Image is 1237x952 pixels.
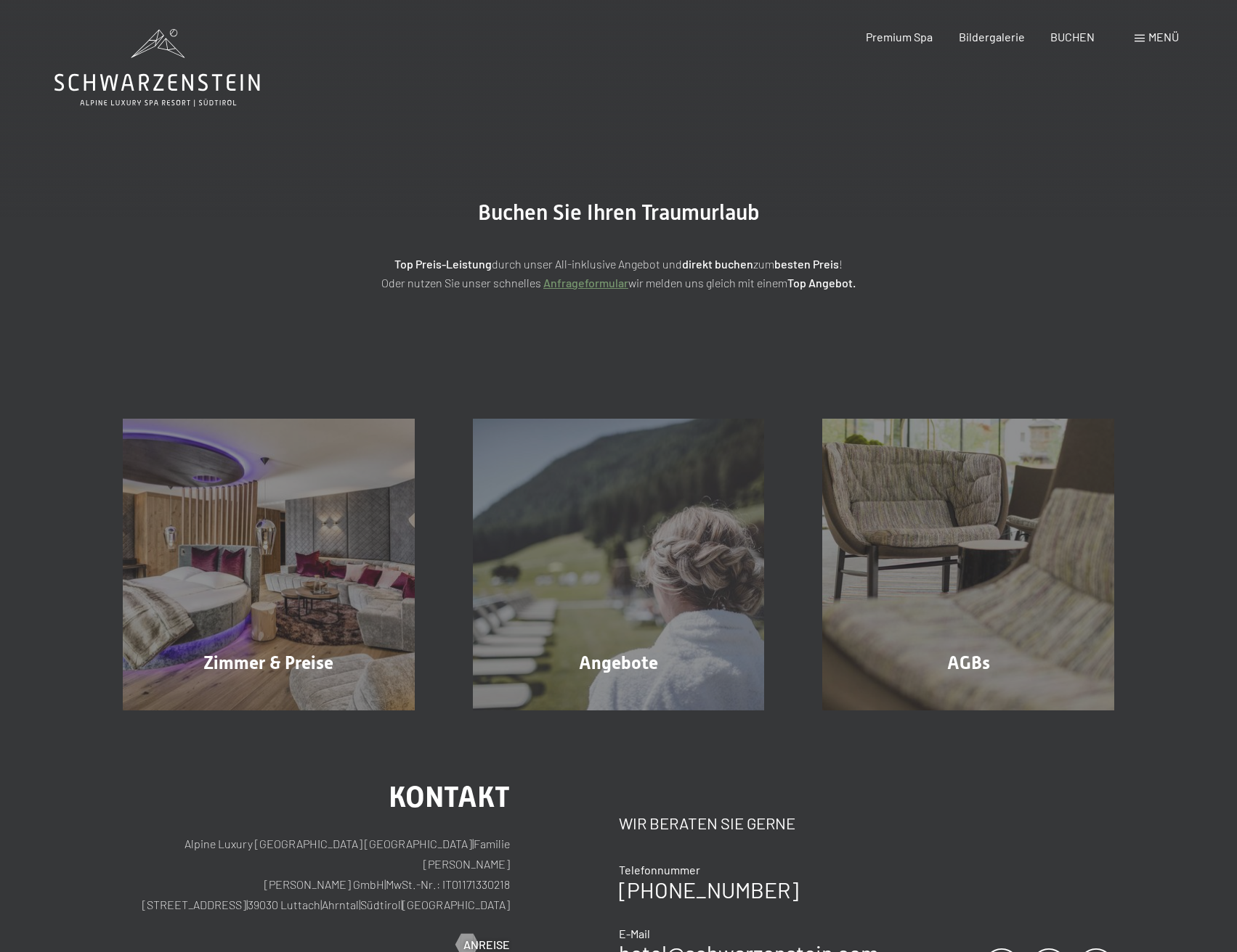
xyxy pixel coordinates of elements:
[793,419,1143,710] a: Buchung AGBs
[619,813,795,832] span: Wir beraten Sie gerne
[320,898,322,911] span: |
[94,419,444,710] a: Buchung Zimmer & Preise
[359,898,360,911] span: |
[619,863,700,877] span: Telefonnummer
[389,780,510,814] span: Kontakt
[1148,30,1179,44] span: Menü
[1050,30,1095,44] a: BUCHEN
[472,837,474,850] span: |
[246,898,248,911] span: |
[787,276,856,290] strong: Top Angebot.
[123,834,510,915] p: Alpine Luxury [GEOGRAPHIC_DATA] [GEOGRAPHIC_DATA] Familie [PERSON_NAME] [PERSON_NAME] GmbH MwSt.-...
[619,927,650,940] span: E-Mail
[394,257,492,271] strong: Top Preis-Leistung
[619,877,798,903] a: [PHONE_NUMBER]
[947,652,990,673] span: AGBs
[401,898,402,911] span: |
[444,419,794,710] a: Buchung Angebote
[774,257,839,271] strong: besten Preis
[579,652,658,673] span: Angebote
[256,255,982,292] p: durch unser All-inklusive Angebot und zum ! Oder nutzen Sie unser schnelles wir melden uns gleich...
[203,652,333,673] span: Zimmer & Preise
[543,276,628,290] a: Anfrageformular
[682,257,753,271] strong: direkt buchen
[384,877,386,891] span: |
[478,200,760,225] span: Buchen Sie Ihren Traumurlaub
[866,30,933,44] a: Premium Spa
[959,30,1025,44] a: Bildergalerie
